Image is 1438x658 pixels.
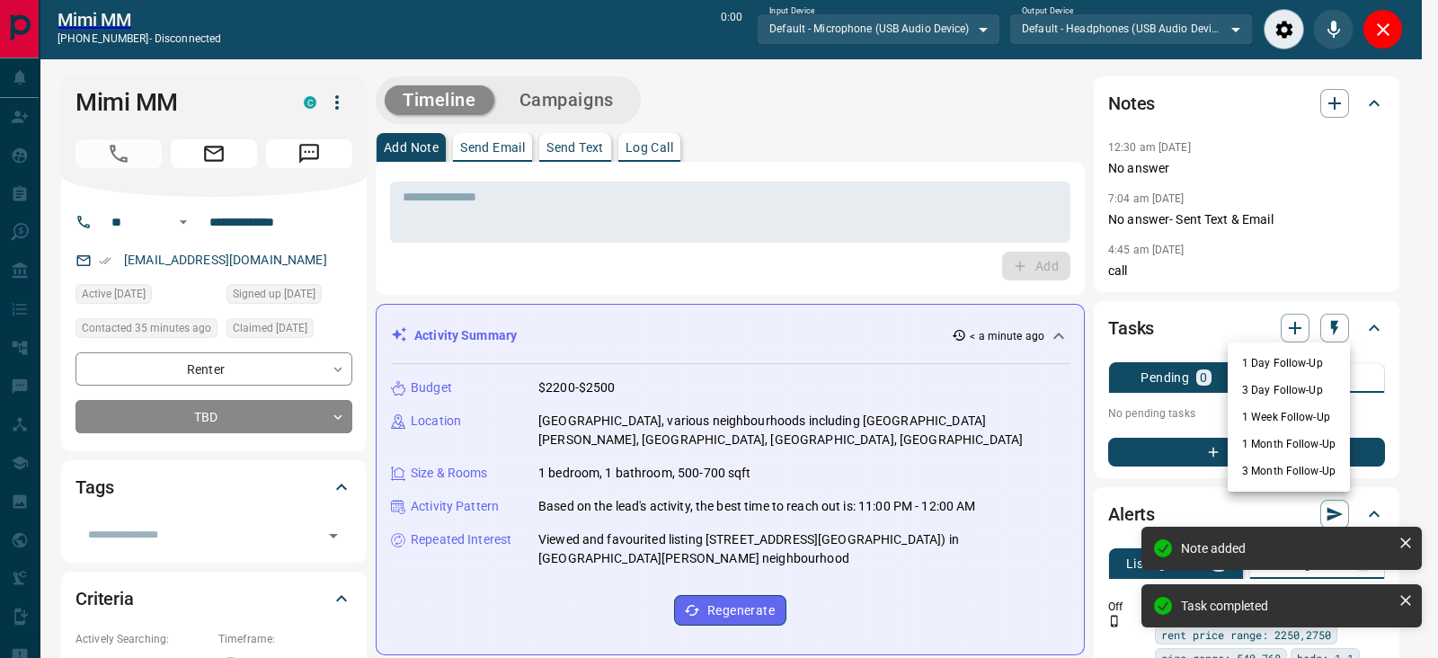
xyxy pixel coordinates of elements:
li: 1 Month Follow-Up [1228,431,1350,458]
div: Note added [1181,541,1391,556]
li: 1 Week Follow-Up [1228,404,1350,431]
div: Task completed [1181,599,1391,613]
li: 1 Day Follow-Up [1228,350,1350,377]
li: 3 Month Follow-Up [1228,458,1350,485]
li: 3 Day Follow-Up [1228,377,1350,404]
